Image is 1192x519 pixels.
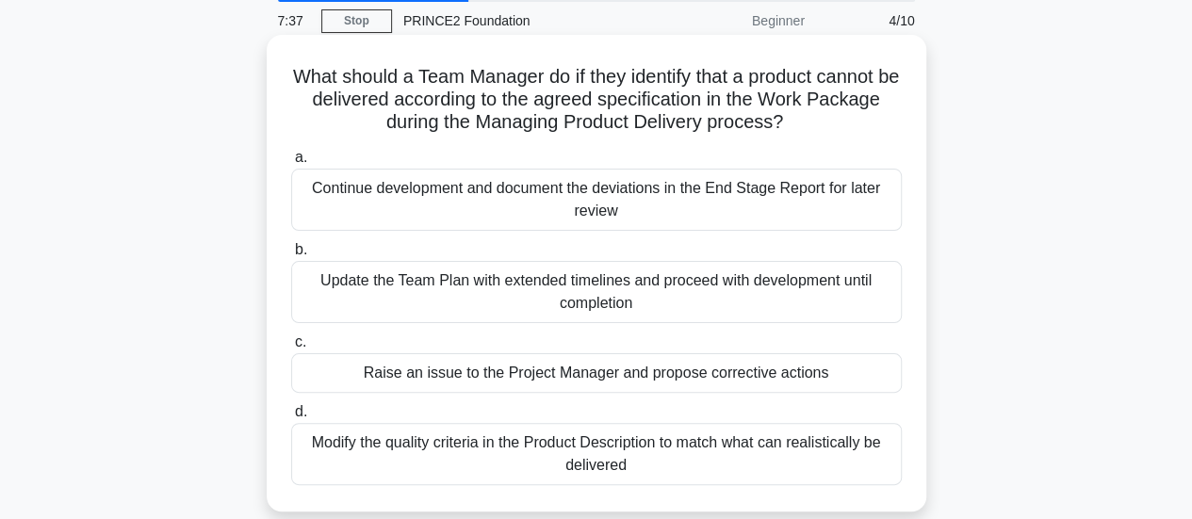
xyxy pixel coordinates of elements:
[295,333,306,349] span: c.
[267,2,321,40] div: 7:37
[291,261,902,323] div: Update the Team Plan with extended timelines and proceed with development until completion
[295,403,307,419] span: d.
[291,169,902,231] div: Continue development and document the deviations in the End Stage Report for later review
[295,241,307,257] span: b.
[321,9,392,33] a: Stop
[651,2,816,40] div: Beginner
[291,353,902,393] div: Raise an issue to the Project Manager and propose corrective actions
[289,65,904,135] h5: What should a Team Manager do if they identify that a product cannot be delivered according to th...
[291,423,902,485] div: Modify the quality criteria in the Product Description to match what can realistically be delivered
[392,2,651,40] div: PRINCE2 Foundation
[295,149,307,165] span: a.
[816,2,926,40] div: 4/10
